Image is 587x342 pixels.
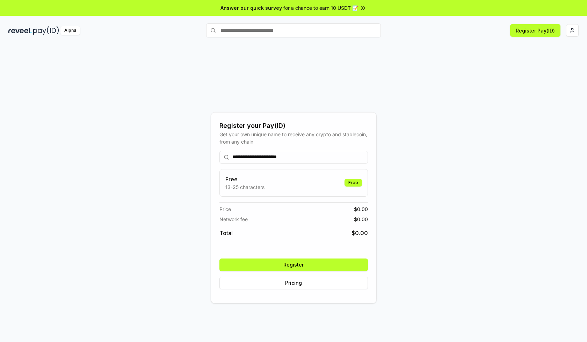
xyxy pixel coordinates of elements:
span: Total [219,229,233,237]
img: reveel_dark [8,26,32,35]
span: Answer our quick survey [220,4,282,12]
span: Price [219,205,231,213]
span: $ 0.00 [352,229,368,237]
div: Free [345,179,362,187]
div: Get your own unique name to receive any crypto and stablecoin, from any chain [219,131,368,145]
button: Pricing [219,277,368,289]
button: Register [219,259,368,271]
span: Network fee [219,216,248,223]
div: Alpha [60,26,80,35]
div: Register your Pay(ID) [219,121,368,131]
span: $ 0.00 [354,216,368,223]
span: $ 0.00 [354,205,368,213]
img: pay_id [33,26,59,35]
button: Register Pay(ID) [510,24,560,37]
span: for a chance to earn 10 USDT 📝 [283,4,358,12]
h3: Free [225,175,264,183]
p: 13-25 characters [225,183,264,191]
